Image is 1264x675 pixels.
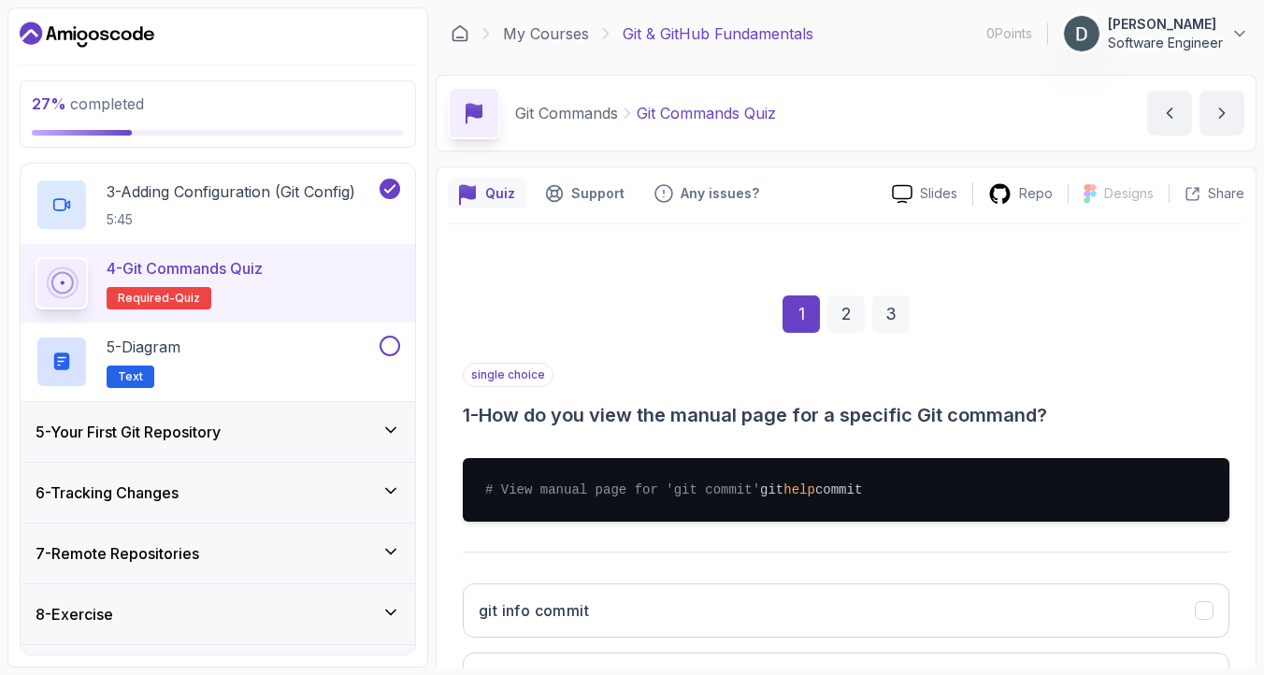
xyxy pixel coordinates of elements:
a: My Courses [503,22,589,45]
p: Git Commands [515,102,618,124]
p: Quiz [485,184,515,203]
img: user profile image [1064,16,1099,51]
a: Dashboard [451,24,469,43]
h3: 8 - Exercise [36,603,113,625]
button: next content [1199,91,1244,136]
button: 6-Tracking Changes [21,463,415,523]
button: Share [1169,184,1244,203]
p: Software Engineer [1108,34,1223,52]
span: completed [32,94,144,113]
button: 8-Exercise [21,584,415,644]
span: Required- [118,291,175,306]
a: Slides [877,184,972,204]
button: 5-DiagramText [36,336,400,388]
button: previous content [1147,91,1192,136]
button: 3-Adding Configuration (Git Config)5:45 [36,179,400,231]
p: Any issues? [681,184,759,203]
p: Slides [920,184,957,203]
div: 2 [827,295,865,333]
p: Share [1208,184,1244,203]
span: Text [118,369,143,384]
p: 3 - Adding Configuration (Git Config) [107,180,355,203]
p: Repo [1019,184,1053,203]
h3: 7 - Remote Repositories [36,542,199,565]
p: Designs [1104,184,1154,203]
p: 5:45 [107,210,355,229]
h3: 6 - Tracking Changes [36,481,179,504]
span: help [783,482,815,497]
button: Feedback button [643,179,770,208]
p: 0 Points [986,24,1032,43]
p: 4 - Git Commands Quiz [107,257,263,280]
p: Git Commands Quiz [637,102,776,124]
a: Dashboard [20,20,154,50]
button: quiz button [448,179,526,208]
button: user profile image[PERSON_NAME]Software Engineer [1063,15,1249,52]
h3: git info commit [479,599,589,622]
button: 7-Remote Repositories [21,524,415,583]
span: quiz [175,291,200,306]
p: Support [571,184,625,203]
span: 27 % [32,94,66,113]
p: Git & GitHub Fundamentals [623,22,813,45]
h3: 5 - Your First Git Repository [36,421,221,443]
span: # View manual page for 'git commit' [485,482,760,497]
h3: 1 - How do you view the manual page for a specific Git command? [463,402,1229,428]
div: 3 [872,295,910,333]
p: [PERSON_NAME] [1108,15,1223,34]
pre: git commit [463,458,1229,522]
button: git info commit [463,583,1229,638]
button: 5-Your First Git Repository [21,402,415,462]
button: 4-Git Commands QuizRequired-quiz [36,257,400,309]
div: 1 [783,295,820,333]
a: Repo [973,182,1068,206]
p: single choice [463,363,553,387]
button: Support button [534,179,636,208]
p: 5 - Diagram [107,336,180,358]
